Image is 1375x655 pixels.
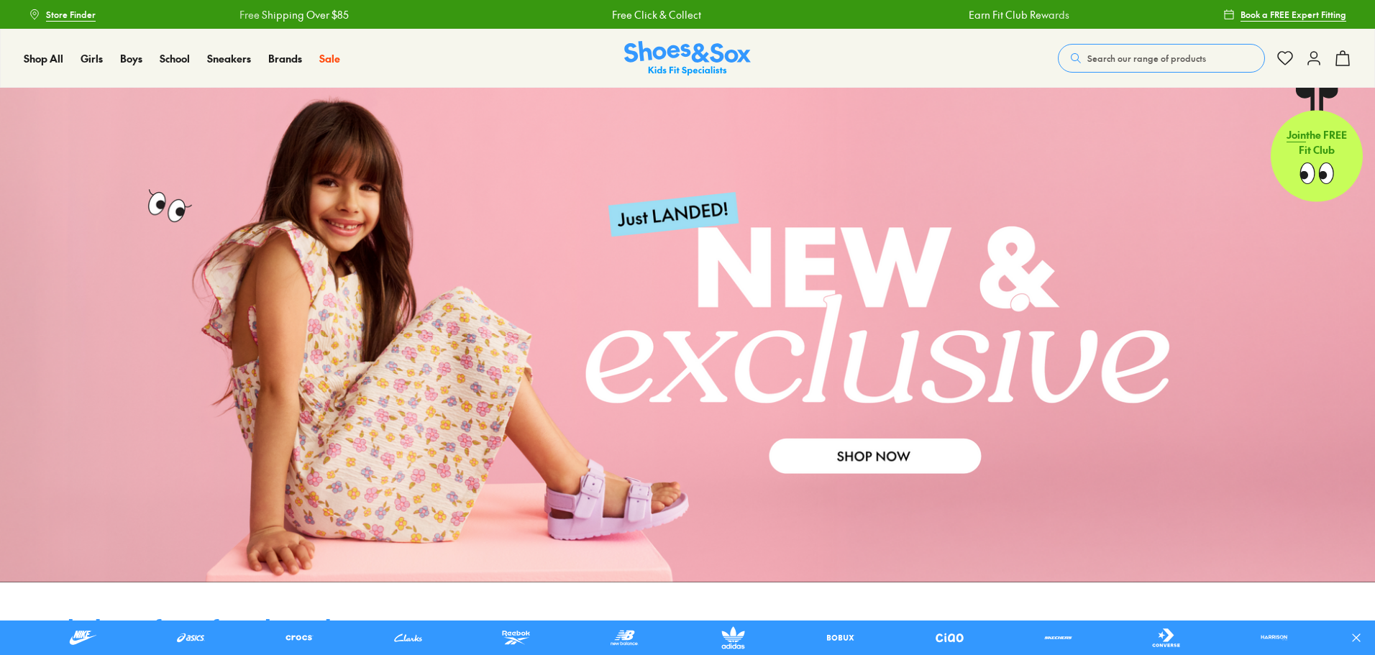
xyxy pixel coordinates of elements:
[179,7,288,22] a: Free Shipping Over $85
[81,51,103,66] a: Girls
[624,41,751,76] a: Shoes & Sox
[624,41,751,76] img: SNS_Logo_Responsive.svg
[29,1,96,27] a: Store Finder
[1287,131,1306,145] span: Join
[1087,52,1206,65] span: Search our range of products
[319,51,340,66] a: Sale
[268,51,302,66] a: Brands
[24,51,63,66] a: Shop All
[1241,8,1346,21] span: Book a FREE Expert Fitting
[160,51,190,66] a: School
[46,8,96,21] span: Store Finder
[1223,1,1346,27] a: Book a FREE Expert Fitting
[319,51,340,65] span: Sale
[120,51,142,65] span: Boys
[120,51,142,66] a: Boys
[160,51,190,65] span: School
[268,51,302,65] span: Brands
[207,51,251,66] a: Sneakers
[552,7,641,22] a: Free Click & Collect
[1271,119,1363,173] p: the FREE Fit Club
[81,51,103,65] span: Girls
[24,51,63,65] span: Shop All
[908,7,1009,22] a: Earn Fit Club Rewards
[1058,44,1265,73] button: Search our range of products
[207,51,251,65] span: Sneakers
[1271,87,1363,202] a: Jointhe FREE Fit Club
